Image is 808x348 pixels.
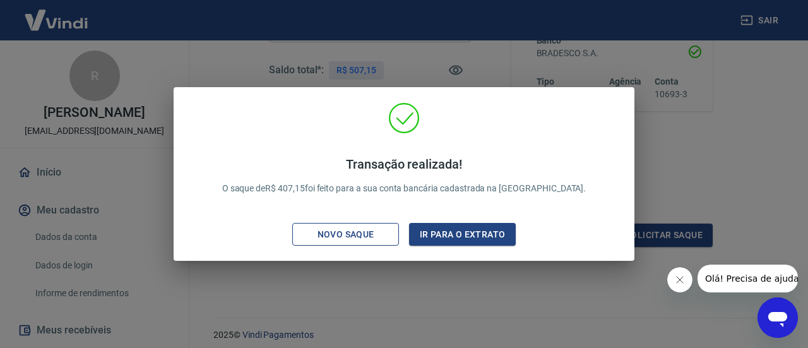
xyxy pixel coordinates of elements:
[698,265,798,292] iframe: Mensagem da empresa
[302,227,389,243] div: Novo saque
[292,223,399,246] button: Novo saque
[409,223,516,246] button: Ir para o extrato
[667,267,692,292] iframe: Fechar mensagem
[222,157,586,172] h4: Transação realizada!
[222,157,586,195] p: O saque de R$ 407,15 foi feito para a sua conta bancária cadastrada na [GEOGRAPHIC_DATA].
[8,9,106,19] span: Olá! Precisa de ajuda?
[757,297,798,338] iframe: Botão para abrir a janela de mensagens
